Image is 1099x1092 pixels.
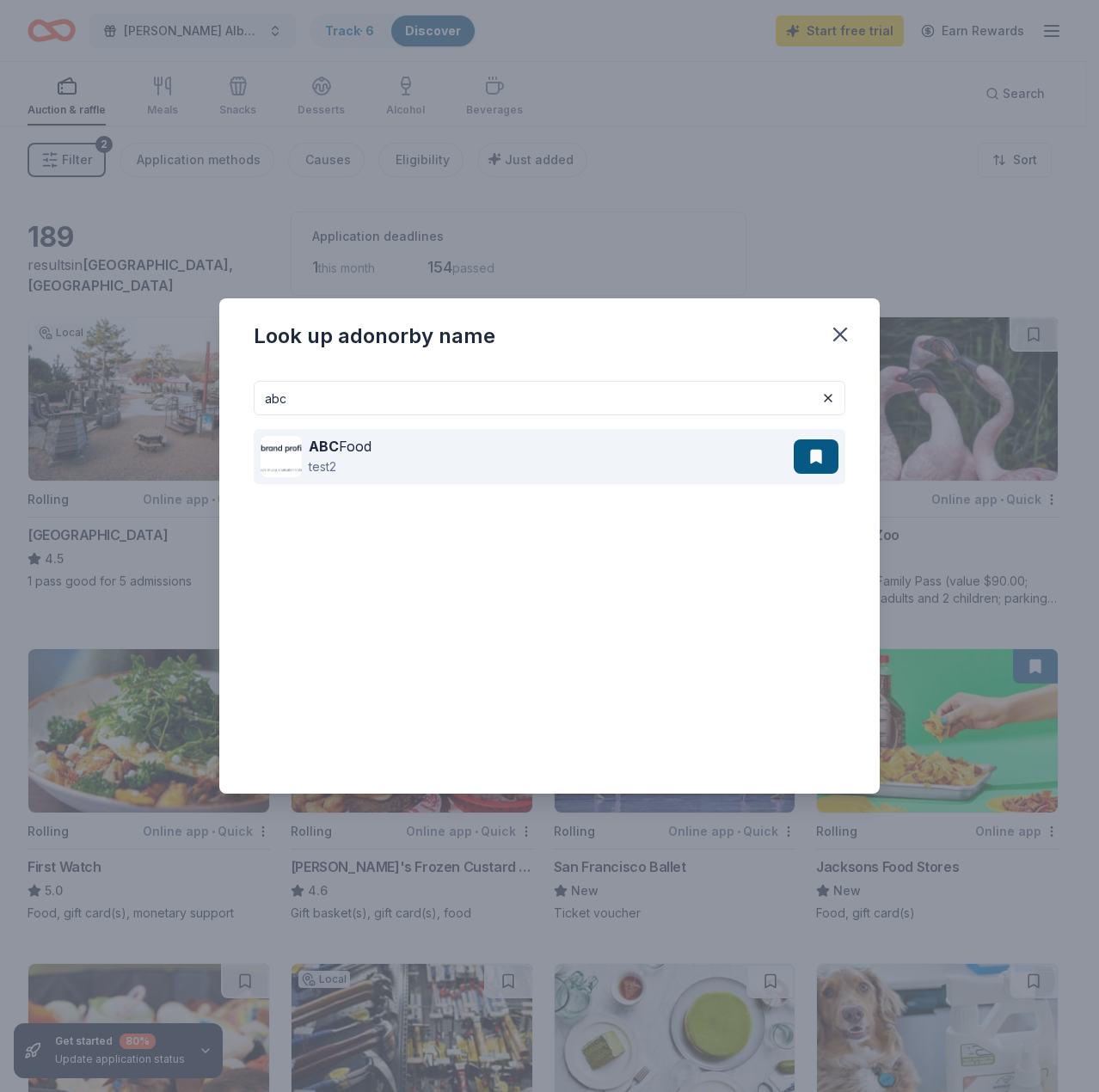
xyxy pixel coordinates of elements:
[309,436,371,457] div: Food
[261,436,302,477] img: Image for ABC Food
[309,457,371,477] div: test2
[254,381,845,415] input: Search
[254,322,495,350] div: Look up a donor by name
[309,438,339,455] strong: ABC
